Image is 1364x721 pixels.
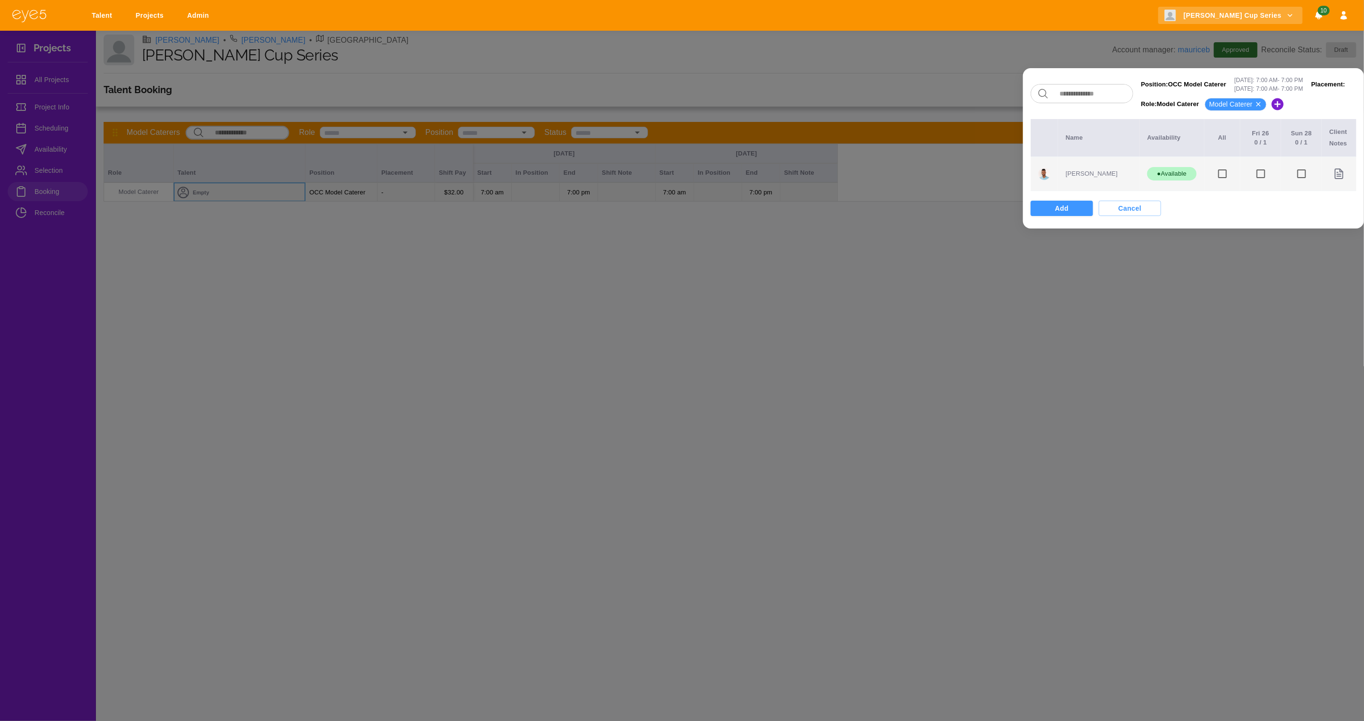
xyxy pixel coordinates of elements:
[1311,80,1345,89] p: Placement:
[1158,7,1303,24] button: [PERSON_NAME] Cup Series
[1164,10,1176,21] img: Client logo
[1248,129,1273,138] p: Fri 26
[1289,129,1314,138] p: Sun 28
[1038,168,1050,180] img: profile_picture
[181,7,219,24] a: Admin
[1329,164,1349,183] button: No notes
[12,9,47,23] img: eye5
[1099,201,1161,216] button: Cancel
[1235,84,1303,93] p: [DATE] : 7:00 AM - 7:00 PM
[1204,119,1240,157] th: All
[1058,119,1140,157] th: Name
[1317,6,1329,15] span: 10
[1141,80,1226,89] p: Position: OCC Model Caterer
[1140,119,1204,157] th: Availability
[1235,76,1303,84] p: [DATE] : 7:00 AM - 7:00 PM
[1248,138,1273,147] p: 0 / 1
[1031,201,1093,216] button: Add
[1157,169,1187,179] p: ● Available
[85,7,122,24] a: Talent
[1209,99,1252,109] p: Model Caterer
[1289,138,1314,147] p: 0 / 1
[129,7,173,24] a: Projects
[1310,7,1328,24] button: Notifications
[1066,169,1132,179] p: [PERSON_NAME]
[1322,119,1356,157] th: Client Notes
[1141,99,1199,109] p: Role: Model Caterer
